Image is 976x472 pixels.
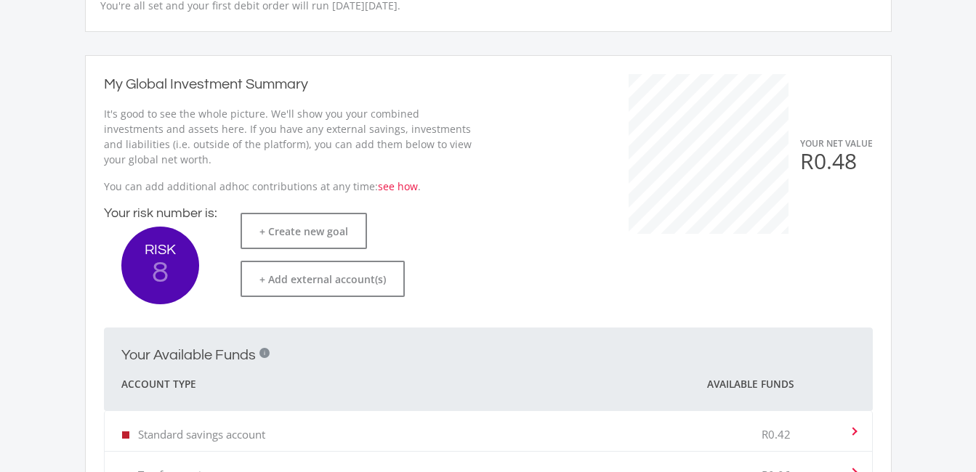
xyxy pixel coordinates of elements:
[378,179,418,193] a: see how
[800,146,857,176] span: R0.48
[105,411,872,451] mat-expansion-panel-header: Standard savings account R0.42
[104,327,873,411] mat-expansion-panel-header: Your Available Funds i Account Type Available Funds
[121,375,196,393] span: Account Type
[259,348,270,358] div: i
[241,261,405,297] button: + Add external account(s)
[104,179,474,194] p: You can add additional adhoc contributions at any time: .
[121,227,199,304] button: RISK 8
[138,427,265,442] p: Standard savings account
[121,257,199,288] span: 8
[121,243,199,257] span: RISK
[800,137,873,150] span: YOUR NET VALUE
[121,346,256,364] h2: Your Available Funds
[104,206,217,221] h4: Your risk number is:
[104,74,308,96] h2: My Global Investment Summary
[762,427,791,442] p: R0.42
[241,213,367,249] button: + Create new goal
[104,106,474,167] p: It's good to see the whole picture. We'll show you your combined investments and assets here. If ...
[707,377,794,391] span: Available Funds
